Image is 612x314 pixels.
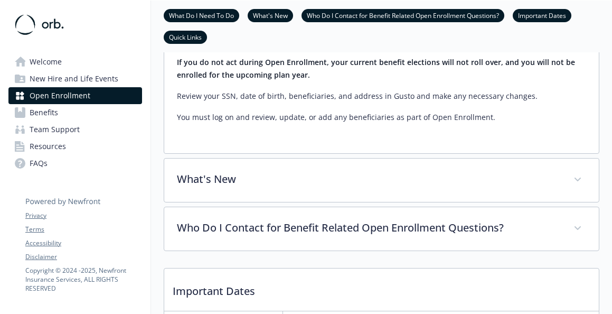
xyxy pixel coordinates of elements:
[30,121,80,138] span: Team Support
[164,269,599,308] p: Important Dates
[25,225,142,234] a: Terms
[164,159,599,202] div: What's New
[8,138,142,155] a: Resources
[30,155,48,172] span: FAQs
[164,10,239,20] a: What Do I Need To Do
[164,207,599,251] div: Who Do I Contact for Benefit Related Open Enrollment Questions?
[302,10,504,20] a: Who Do I Contact for Benefit Related Open Enrollment Questions?
[8,70,142,87] a: New Hire and Life Events
[25,238,142,248] a: Accessibility
[8,53,142,70] a: Welcome
[177,220,561,236] p: Who Do I Contact for Benefit Related Open Enrollment Questions?
[30,53,62,70] span: Welcome
[25,266,142,293] p: Copyright © 2024 - 2025 , Newfront Insurance Services, ALL RIGHTS RESERVED
[8,87,142,104] a: Open Enrollment
[25,252,142,262] a: Disclaimer
[30,104,58,121] span: Benefits
[30,70,118,87] span: New Hire and Life Events
[25,211,142,220] a: Privacy
[177,111,586,124] p: You must log on and review, update, or add any beneficiaries as part of Open Enrollment.
[8,155,142,172] a: FAQs
[248,10,293,20] a: What's New
[177,90,586,103] p: Review your SSN, date of birth, beneficiaries, and address in Gusto and make any necessary changes.
[513,10,571,20] a: Important Dates
[164,32,207,42] a: Quick Links
[30,138,66,155] span: Resources
[177,57,575,80] strong: If you do not act during Open Enrollment, your current benefit elections will not roll over, and ...
[30,87,90,104] span: Open Enrollment
[177,171,561,187] p: What's New
[8,104,142,121] a: Benefits
[8,121,142,138] a: Team Support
